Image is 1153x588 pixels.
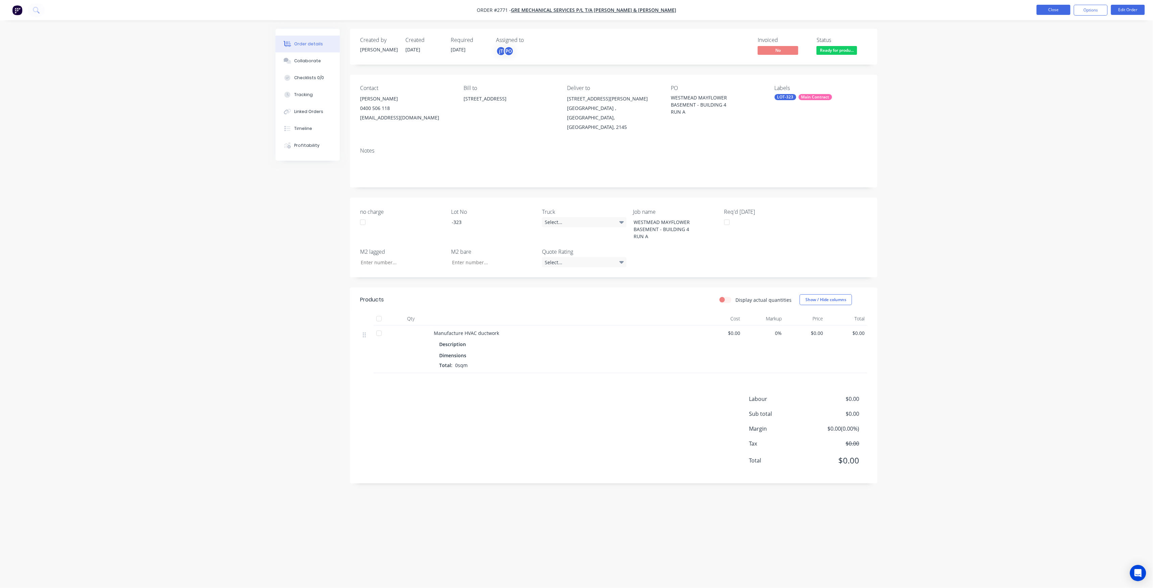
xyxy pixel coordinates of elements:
div: Assigned to [496,37,564,43]
button: Collaborate [276,52,340,69]
span: Total [749,456,809,465]
button: Ready for produ... [817,46,857,56]
div: Required [451,37,488,43]
span: Order #2771 - [477,7,511,14]
div: Select... [542,257,627,267]
div: [PERSON_NAME] [360,94,453,104]
div: WESTMEAD MAYFLOWER BASEMENT - BUILDING 4 RUN A [671,94,755,115]
div: Created by [360,37,397,43]
div: [STREET_ADDRESS][PERSON_NAME][GEOGRAPHIC_DATA] , [GEOGRAPHIC_DATA], [GEOGRAPHIC_DATA], 2145 [567,94,660,132]
label: M2 bare [451,248,536,256]
span: $0.00 [809,410,859,418]
span: Manufacture HVAC ductwork [434,330,499,336]
label: Truck [542,208,627,216]
div: Main Contract [799,94,832,100]
label: Job name [633,208,718,216]
div: [STREET_ADDRESS] [464,94,556,116]
label: M2 lagged [360,248,445,256]
button: Tracking [276,86,340,103]
span: [DATE] [451,46,466,53]
div: Linked Orders [295,109,324,115]
div: Labels [775,85,867,91]
div: Tracking [295,92,313,98]
span: $0.00 [787,330,823,337]
span: $0.00 ( 0.00 %) [809,425,859,433]
label: Quote Rating [542,248,627,256]
div: jT [496,46,506,56]
div: Notes [360,148,867,154]
div: Contact [360,85,453,91]
div: Select... [542,217,627,227]
div: Timeline [295,126,312,132]
div: Description [439,339,469,349]
span: Ready for produ... [817,46,857,54]
img: Factory [12,5,22,15]
span: Total: [439,362,452,368]
button: Checklists 0/0 [276,69,340,86]
button: Timeline [276,120,340,137]
button: Show / Hide columns [800,294,852,305]
button: Edit Order [1111,5,1145,15]
span: No [758,46,798,54]
div: Profitability [295,142,320,149]
span: Labour [749,395,809,403]
span: Dimensions [439,352,466,359]
div: [STREET_ADDRESS] [464,94,556,104]
div: Price [784,312,826,325]
button: Linked Orders [276,103,340,120]
span: $0.00 [809,454,859,467]
div: 0400 506 118 [360,104,453,113]
button: Profitability [276,137,340,154]
div: [STREET_ADDRESS][PERSON_NAME] [567,94,660,104]
label: Lot No [451,208,536,216]
span: Sub total [749,410,809,418]
div: Qty [391,312,431,325]
div: Order details [295,41,323,47]
span: $0.00 [809,395,859,403]
div: Invoiced [758,37,808,43]
input: Enter number... [446,257,536,267]
div: PO [504,46,514,56]
div: Total [826,312,868,325]
input: Enter number... [355,257,445,267]
div: Collaborate [295,58,321,64]
div: LOT-323 [775,94,796,100]
div: [PERSON_NAME] [360,46,397,53]
div: Products [360,296,384,304]
span: 0% [746,330,782,337]
div: WESTMEAD MAYFLOWER BASEMENT - BUILDING 4 RUN A [628,217,713,241]
div: Deliver to [567,85,660,91]
div: Bill to [464,85,556,91]
span: 0sqm [452,362,470,368]
div: Checklists 0/0 [295,75,324,81]
label: no charge [360,208,445,216]
div: Open Intercom Messenger [1130,565,1146,581]
span: Margin [749,425,809,433]
button: Close [1037,5,1070,15]
div: Status [817,37,867,43]
a: GRE Mechanical Services P/L t/a [PERSON_NAME] & [PERSON_NAME] [511,7,676,14]
div: PO [671,85,763,91]
span: [DATE] [405,46,420,53]
button: Order details [276,36,340,52]
button: jTPO [496,46,514,56]
label: Req'd [DATE] [724,208,809,216]
div: -323 [446,217,531,227]
div: [EMAIL_ADDRESS][DOMAIN_NAME] [360,113,453,122]
span: $0.00 [704,330,740,337]
div: Cost [702,312,743,325]
div: Created [405,37,443,43]
label: Display actual quantities [735,296,792,303]
span: Tax [749,439,809,448]
div: Markup [743,312,785,325]
span: $0.00 [809,439,859,448]
button: Options [1074,5,1108,16]
span: $0.00 [829,330,865,337]
div: [PERSON_NAME]0400 506 118[EMAIL_ADDRESS][DOMAIN_NAME] [360,94,453,122]
div: [GEOGRAPHIC_DATA] , [GEOGRAPHIC_DATA], [GEOGRAPHIC_DATA], 2145 [567,104,660,132]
